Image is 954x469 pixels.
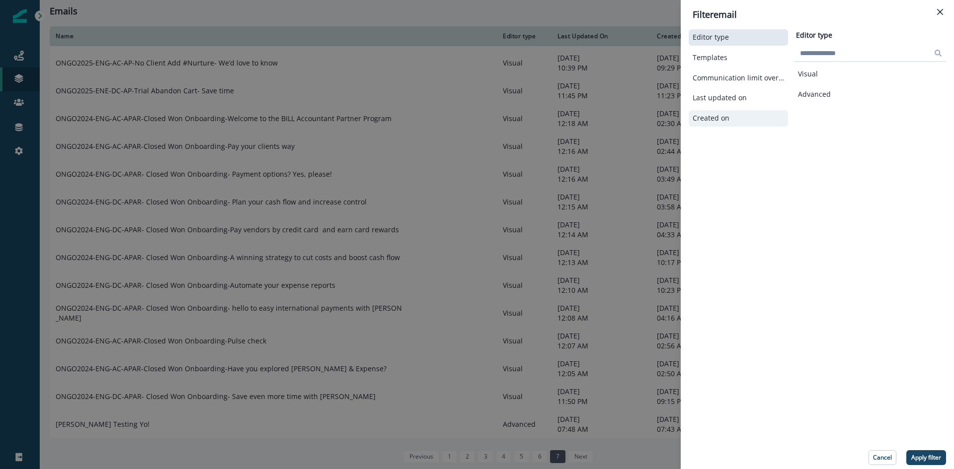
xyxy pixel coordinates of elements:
[693,74,784,82] button: Communication limit overrides
[693,54,727,62] p: Templates
[693,33,784,42] button: Editor type
[873,454,892,461] p: Cancel
[798,90,942,99] button: Advanced
[693,114,729,123] p: Created on
[693,33,729,42] p: Editor type
[798,90,831,99] p: Advanced
[911,454,941,461] p: Apply filter
[693,114,784,123] button: Created on
[794,31,832,40] h2: Editor type
[693,8,737,21] p: Filter email
[693,94,784,102] button: Last updated on
[693,54,784,62] button: Templates
[693,94,747,102] p: Last updated on
[798,70,818,78] p: Visual
[798,70,942,78] button: Visual
[906,450,946,465] button: Apply filter
[869,450,896,465] button: Cancel
[932,4,948,20] button: Close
